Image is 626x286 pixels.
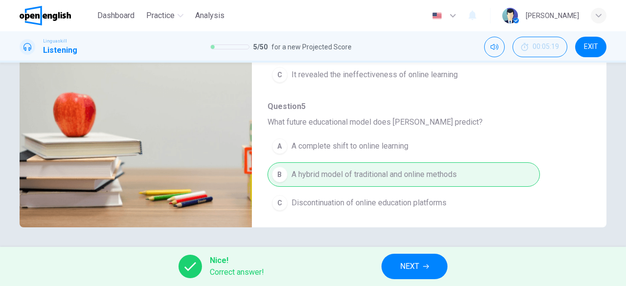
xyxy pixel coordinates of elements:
[484,37,505,57] div: Mute
[533,43,559,51] span: 00:05:19
[502,8,518,23] img: Profile picture
[93,7,138,24] button: Dashboard
[43,38,67,44] span: Linguaskill
[431,12,443,20] img: en
[513,37,567,57] div: Hide
[20,6,93,25] a: OpenEnglish logo
[20,6,71,25] img: OpenEnglish logo
[253,41,268,53] span: 5 / 50
[526,10,579,22] div: [PERSON_NAME]
[271,41,352,53] span: for a new Projected Score
[195,10,224,22] span: Analysis
[210,266,264,278] span: Correct answer!
[584,43,598,51] span: EXIT
[191,7,228,24] button: Analysis
[400,260,419,273] span: NEXT
[97,10,134,22] span: Dashboard
[575,37,606,57] button: EXIT
[142,7,187,24] button: Practice
[381,254,447,279] button: NEXT
[146,10,175,22] span: Practice
[513,37,567,57] button: 00:05:19
[210,255,264,266] span: Nice!
[43,44,77,56] h1: Listening
[268,101,575,112] span: Question 5
[268,116,575,128] span: What future educational model does [PERSON_NAME] predict?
